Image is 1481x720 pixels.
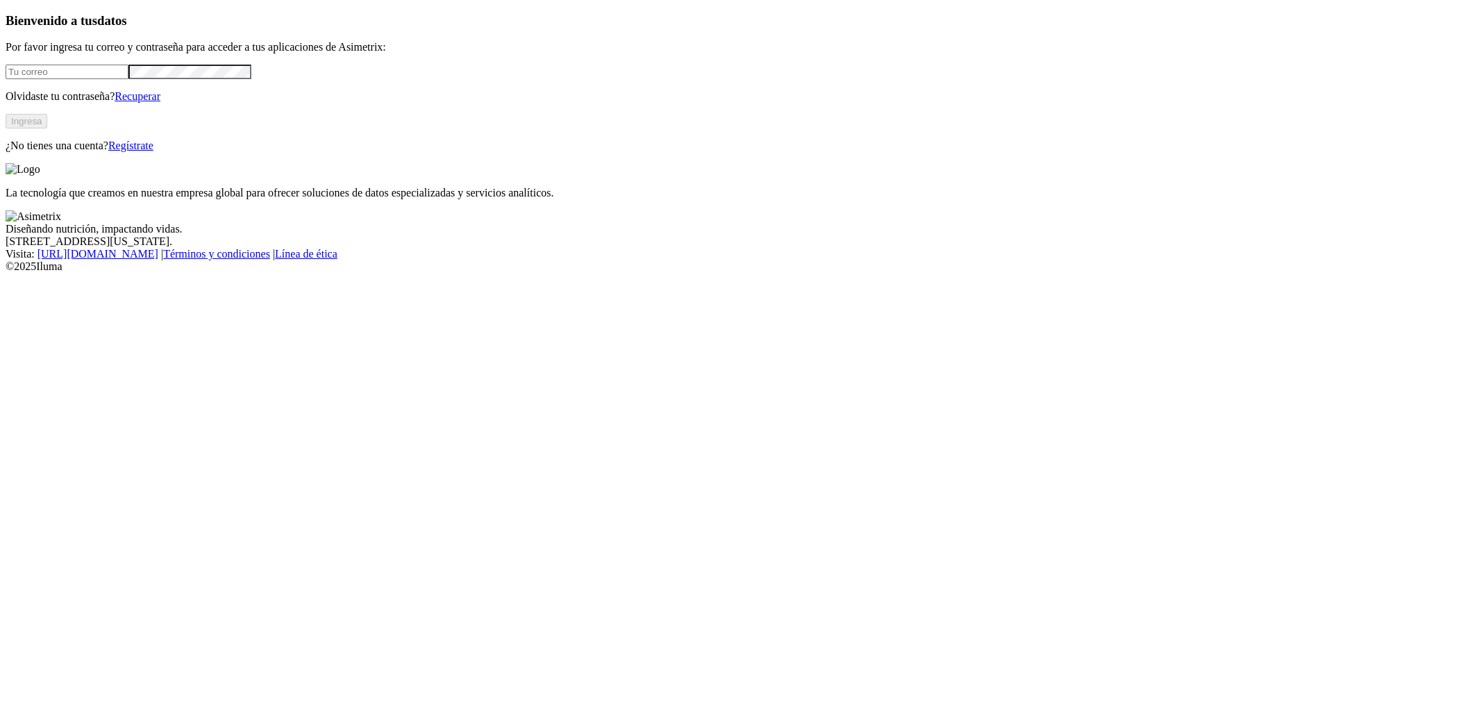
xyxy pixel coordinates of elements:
span: datos [97,13,127,28]
a: Línea de ética [275,248,337,260]
div: © 2025 Iluma [6,260,1475,273]
p: Por favor ingresa tu correo y contraseña para acceder a tus aplicaciones de Asimetrix: [6,41,1475,53]
h3: Bienvenido a tus [6,13,1475,28]
button: Ingresa [6,114,47,128]
div: Diseñando nutrición, impactando vidas. [6,223,1475,235]
img: Logo [6,163,40,176]
p: La tecnología que creamos en nuestra empresa global para ofrecer soluciones de datos especializad... [6,187,1475,199]
div: [STREET_ADDRESS][US_STATE]. [6,235,1475,248]
div: Visita : | | [6,248,1475,260]
input: Tu correo [6,65,128,79]
p: Olvidaste tu contraseña? [6,90,1475,103]
a: [URL][DOMAIN_NAME] [37,248,158,260]
a: Regístrate [108,140,153,151]
img: Asimetrix [6,210,61,223]
p: ¿No tienes una cuenta? [6,140,1475,152]
a: Términos y condiciones [163,248,270,260]
a: Recuperar [115,90,160,102]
